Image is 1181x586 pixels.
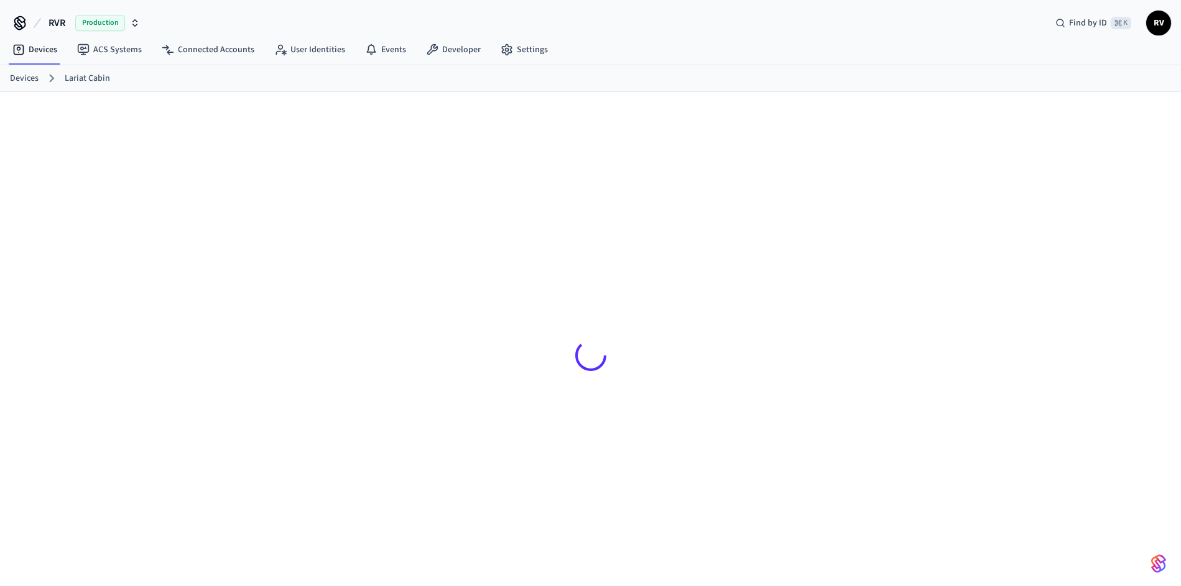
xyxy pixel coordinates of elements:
[264,39,355,61] a: User Identities
[1111,17,1131,29] span: ⌘ K
[1146,11,1171,35] button: RV
[75,15,125,31] span: Production
[1045,12,1141,34] div: Find by ID⌘ K
[1151,554,1166,574] img: SeamLogoGradient.69752ec5.svg
[2,39,67,61] a: Devices
[416,39,491,61] a: Developer
[49,16,65,30] span: RVR
[10,72,39,85] a: Devices
[1069,17,1107,29] span: Find by ID
[152,39,264,61] a: Connected Accounts
[355,39,416,61] a: Events
[67,39,152,61] a: ACS Systems
[65,72,110,85] a: Lariat Cabin
[1147,12,1170,34] span: RV
[491,39,558,61] a: Settings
